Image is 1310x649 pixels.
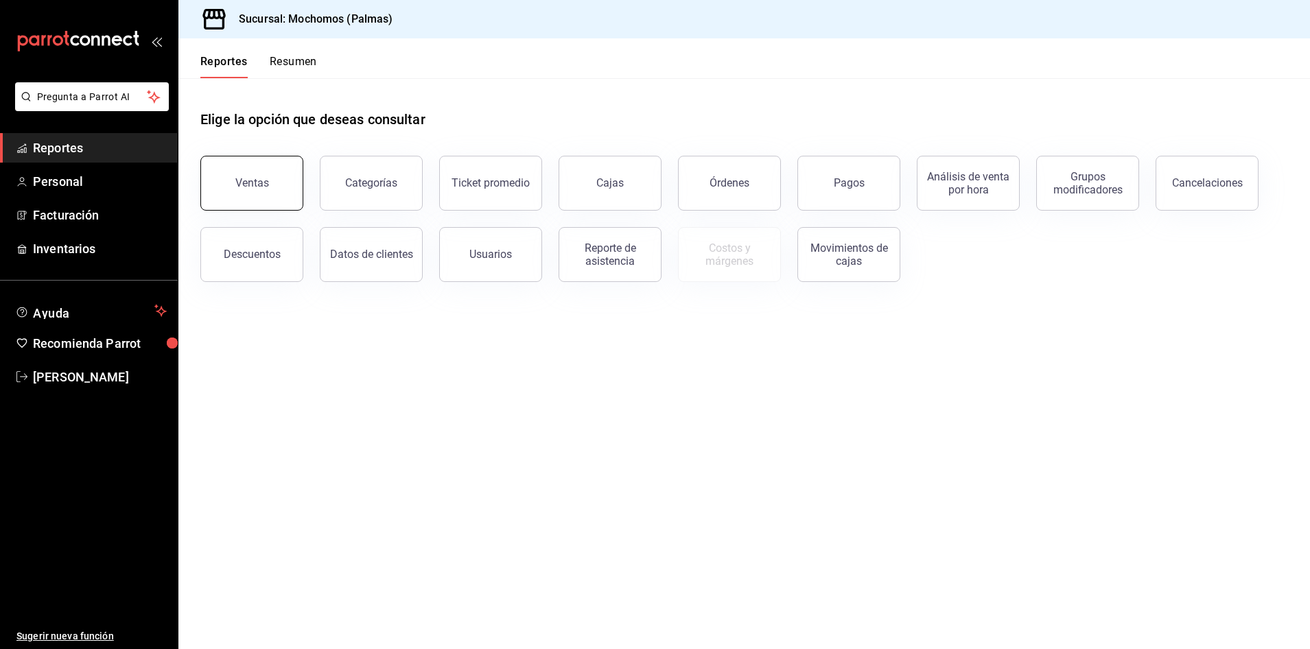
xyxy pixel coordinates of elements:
a: Pregunta a Parrot AI [10,99,169,114]
span: Facturación [33,206,167,224]
div: Análisis de venta por hora [926,170,1011,196]
button: Cancelaciones [1156,156,1259,211]
button: Reportes [200,55,248,78]
div: Cancelaciones [1172,176,1243,189]
button: Análisis de venta por hora [917,156,1020,211]
div: Ticket promedio [452,176,530,189]
span: Personal [33,172,167,191]
button: Órdenes [678,156,781,211]
div: Usuarios [469,248,512,261]
button: Ticket promedio [439,156,542,211]
div: Reporte de asistencia [568,241,653,268]
span: Inventarios [33,239,167,258]
div: Pagos [834,176,865,189]
h3: Sucursal: Mochomos (Palmas) [228,11,393,27]
button: Categorías [320,156,423,211]
span: Recomienda Parrot [33,334,167,353]
button: Descuentos [200,227,303,282]
div: Movimientos de cajas [806,241,891,268]
span: [PERSON_NAME] [33,368,167,386]
span: Sugerir nueva función [16,629,167,644]
span: Ayuda [33,303,149,319]
button: Ventas [200,156,303,211]
div: Categorías [345,176,397,189]
div: navigation tabs [200,55,317,78]
button: Contrata inventarios para ver este reporte [678,227,781,282]
div: Órdenes [710,176,749,189]
div: Ventas [235,176,269,189]
button: Datos de clientes [320,227,423,282]
span: Pregunta a Parrot AI [37,90,148,104]
div: Cajas [596,175,624,191]
div: Grupos modificadores [1045,170,1130,196]
button: open_drawer_menu [151,36,162,47]
a: Cajas [559,156,662,211]
button: Pagos [797,156,900,211]
button: Reporte de asistencia [559,227,662,282]
h1: Elige la opción que deseas consultar [200,109,425,130]
button: Usuarios [439,227,542,282]
div: Costos y márgenes [687,241,772,268]
button: Pregunta a Parrot AI [15,82,169,111]
button: Movimientos de cajas [797,227,900,282]
div: Datos de clientes [330,248,413,261]
span: Reportes [33,139,167,157]
button: Grupos modificadores [1036,156,1139,211]
button: Resumen [270,55,317,78]
div: Descuentos [224,248,281,261]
